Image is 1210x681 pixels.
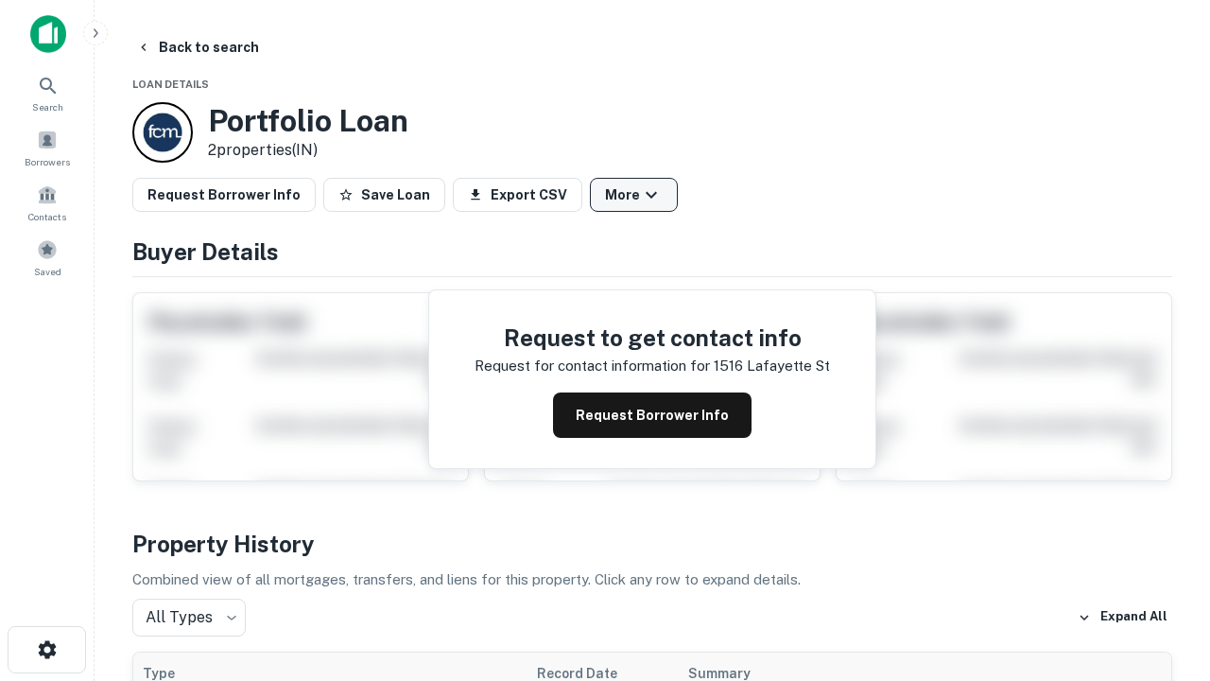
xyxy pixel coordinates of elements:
button: More [590,178,678,212]
h4: Request to get contact info [475,321,830,355]
p: 1516 lafayette st [714,355,830,377]
span: Loan Details [132,79,209,90]
a: Contacts [6,177,89,228]
button: Expand All [1073,603,1172,632]
a: Search [6,67,89,118]
span: Search [32,99,63,114]
span: Borrowers [25,154,70,169]
h3: Portfolio Loan [208,103,408,139]
button: Export CSV [453,178,582,212]
h4: Property History [132,527,1172,561]
span: Contacts [28,209,66,224]
h4: Buyer Details [132,235,1172,269]
p: 2 properties (IN) [208,139,408,162]
p: Combined view of all mortgages, transfers, and liens for this property. Click any row to expand d... [132,568,1172,591]
span: Saved [34,264,61,279]
div: All Types [132,599,246,637]
img: capitalize-icon.png [30,15,66,53]
button: Save Loan [323,178,445,212]
button: Back to search [129,30,267,64]
iframe: Chat Widget [1115,469,1210,560]
p: Request for contact information for [475,355,710,377]
a: Saved [6,232,89,283]
button: Request Borrower Info [132,178,316,212]
button: Request Borrower Info [553,393,752,438]
a: Borrowers [6,122,89,173]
